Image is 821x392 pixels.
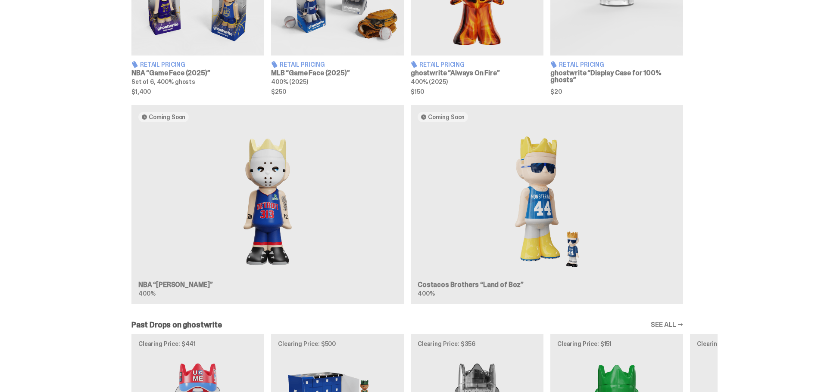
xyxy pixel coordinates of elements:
[278,341,397,347] p: Clearing Price: $500
[559,62,604,68] span: Retail Pricing
[428,114,465,120] span: Coming Soon
[138,129,397,275] img: Eminem
[418,341,537,347] p: Clearing Price: $356
[140,62,185,68] span: Retail Pricing
[651,321,683,328] a: SEE ALL →
[550,89,683,95] span: $20
[418,281,676,288] h3: Costacos Brothers “Land of Boz”
[418,290,434,297] span: 400%
[411,78,447,86] span: 400% (2025)
[138,281,397,288] h3: NBA “[PERSON_NAME]”
[550,70,683,83] h3: ghostwrite “Display Case for 100% ghosts”
[138,341,257,347] p: Clearing Price: $441
[131,89,264,95] span: $1,400
[131,70,264,77] h3: NBA “Game Face (2025)”
[557,341,676,347] p: Clearing Price: $151
[131,321,222,329] h2: Past Drops on ghostwrite
[697,341,816,347] p: Clearing Price: $425
[271,78,308,86] span: 400% (2025)
[419,62,465,68] span: Retail Pricing
[411,89,543,95] span: $150
[271,70,404,77] h3: MLB “Game Face (2025)”
[411,70,543,77] h3: ghostwrite “Always On Fire”
[149,114,185,120] span: Coming Soon
[418,129,676,275] img: Land of Boz
[280,62,325,68] span: Retail Pricing
[271,89,404,95] span: $250
[131,78,195,86] span: Set of 6, 400% ghosts
[138,290,155,297] span: 400%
